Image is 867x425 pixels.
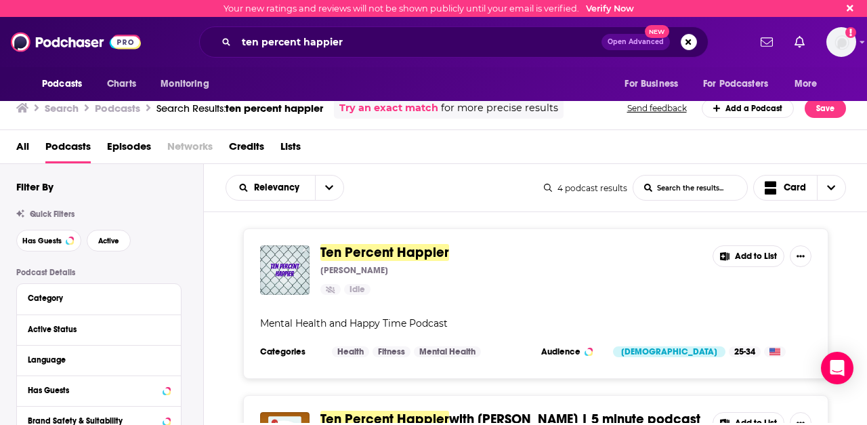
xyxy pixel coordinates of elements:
[95,102,140,115] h3: Podcasts
[414,346,481,357] a: Mental Health
[30,209,75,219] span: Quick Filters
[28,351,170,368] button: Language
[254,183,304,193] span: Relevancy
[16,268,182,277] p: Podcast Details
[11,29,141,55] img: Podchaser - Follow, Share and Rate Podcasts
[16,230,81,251] button: Has Guests
[156,102,323,115] a: Search Results:ten percent happier
[45,102,79,115] h3: Search
[33,71,100,97] button: open menu
[821,352,853,384] div: Open Intercom Messenger
[167,136,213,163] span: Networks
[601,34,670,50] button: Open AdvancedNew
[623,102,691,114] button: Send feedback
[151,71,226,97] button: open menu
[729,346,761,357] div: 25-34
[544,183,627,193] div: 4 podcast results
[755,31,778,54] a: Show notifications dropdown
[441,100,558,116] span: for more precise results
[224,3,634,14] div: Your new ratings and reviews will not be shown publicly until your email is verified.
[260,245,310,295] img: Ten Percent Happier
[826,27,856,57] img: User Profile
[22,237,62,245] span: Has Guests
[320,265,388,276] p: [PERSON_NAME]
[373,346,410,357] a: Fitness
[236,31,601,53] input: Search podcasts, credits, & more...
[280,136,301,163] a: Lists
[42,75,82,94] span: Podcasts
[45,136,91,163] a: Podcasts
[784,183,806,193] span: Card
[98,71,144,97] a: Charts
[320,245,449,260] a: Ten Percent Happier
[107,136,151,163] a: Episodes
[541,346,602,357] h3: Audience
[332,346,369,357] a: Health
[226,175,344,201] h2: Choose List sort
[87,230,131,251] button: Active
[790,245,811,267] button: Show More Button
[608,39,664,45] span: Open Advanced
[320,244,449,261] span: Ten Percent Happier
[753,175,847,201] button: Choose View
[260,317,448,329] span: Mental Health and Happy Time Podcast
[826,27,856,57] button: Show profile menu
[805,99,846,118] button: Save
[28,325,161,334] div: Active Status
[315,176,343,200] button: open menu
[586,3,634,14] a: Verify Now
[28,386,158,395] div: Has Guests
[156,102,323,115] div: Search Results:
[226,102,323,115] span: ten percent happier
[789,31,810,54] a: Show notifications dropdown
[615,71,695,97] button: open menu
[107,75,136,94] span: Charts
[703,75,768,94] span: For Podcasters
[16,136,29,163] a: All
[28,289,170,306] button: Category
[28,355,161,365] div: Language
[826,27,856,57] span: Logged in as celadonmarketing
[226,183,315,193] button: open menu
[350,283,365,297] span: Idle
[16,180,54,193] h2: Filter By
[28,321,170,338] button: Active Status
[339,100,438,116] a: Try an exact match
[645,25,669,38] span: New
[199,26,709,58] div: Search podcasts, credits, & more...
[845,27,856,38] svg: Email not verified
[98,237,119,245] span: Active
[28,294,161,303] div: Category
[702,99,795,118] a: Add a Podcast
[713,245,784,267] button: Add to List
[785,71,834,97] button: open menu
[229,136,264,163] a: Credits
[344,284,371,295] a: Idle
[625,75,678,94] span: For Business
[694,71,788,97] button: open menu
[161,75,209,94] span: Monitoring
[795,75,818,94] span: More
[613,346,725,357] div: [DEMOGRAPHIC_DATA]
[260,346,321,357] h3: Categories
[28,382,170,399] button: Has Guests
